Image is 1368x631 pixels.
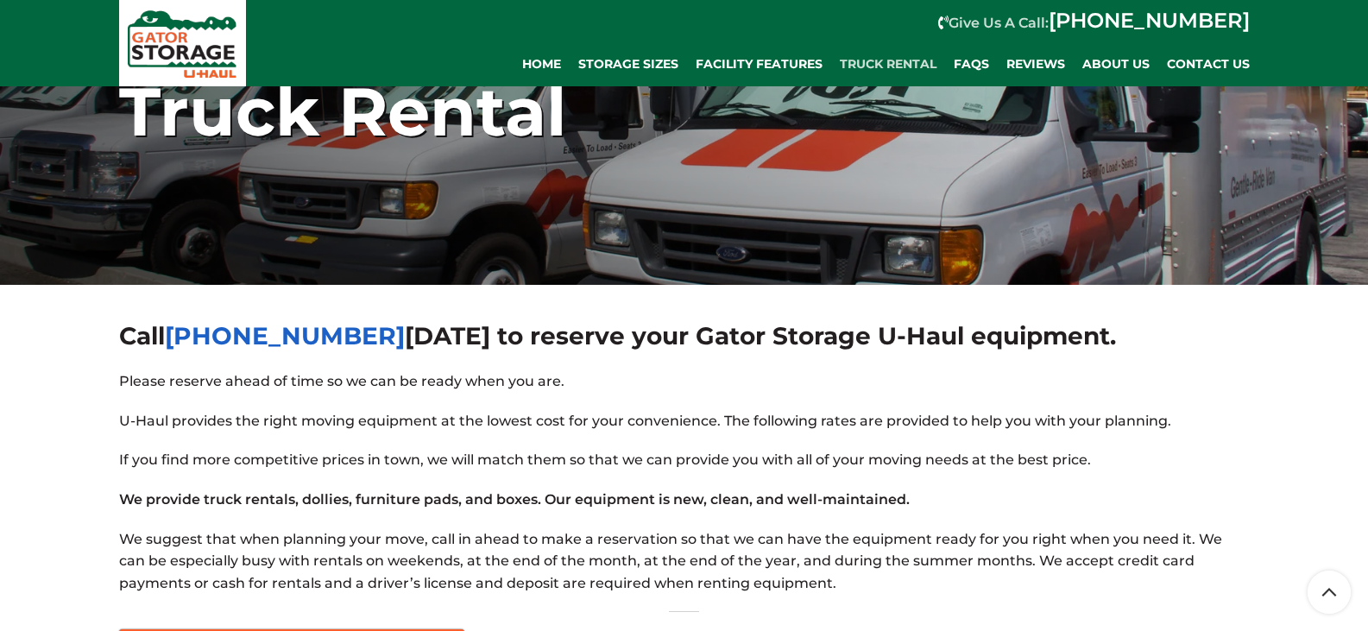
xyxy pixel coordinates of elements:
[998,47,1074,82] a: REVIEWS
[687,47,831,82] a: Facility Features
[119,319,1250,353] h1: Call [DATE] to reserve your Gator Storage U-Haul equipment.
[119,449,1250,471] p: If you find more competitive prices in town, we will match them so that we can provide you with a...
[119,528,1250,595] p: We suggest that when planning your move, call in ahead to make a reservation so that we can have ...
[696,57,823,72] span: Facility Features
[1006,57,1065,72] span: REVIEWS
[840,57,936,72] span: Truck Rental
[119,370,1250,393] p: Please reserve ahead of time so we can be ready when you are.
[570,47,687,82] a: Storage Sizes
[1167,57,1250,72] span: Contact Us
[1074,47,1158,82] a: About Us
[522,57,561,72] span: Home
[119,410,1250,432] p: U-Haul provides the right moving equipment at the lowest cost for your convenience. The following...
[1308,571,1351,614] a: Scroll to top button
[954,57,989,72] span: FAQs
[255,47,1258,82] div: Main navigation
[1049,8,1250,33] a: [PHONE_NUMBER]
[165,321,405,350] a: [PHONE_NUMBER]
[945,47,998,82] a: FAQs
[514,47,570,82] a: Home
[119,491,910,508] strong: We provide truck rentals, dollies, furniture pads, and boxes. Our equipment is new, clean, and we...
[1158,47,1258,82] a: Contact Us
[578,57,678,72] span: Storage Sizes
[949,15,1250,31] strong: Give Us A Call:
[119,72,1250,153] h1: Truck Rental
[831,47,945,82] a: Truck Rental
[1082,57,1150,72] span: About Us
